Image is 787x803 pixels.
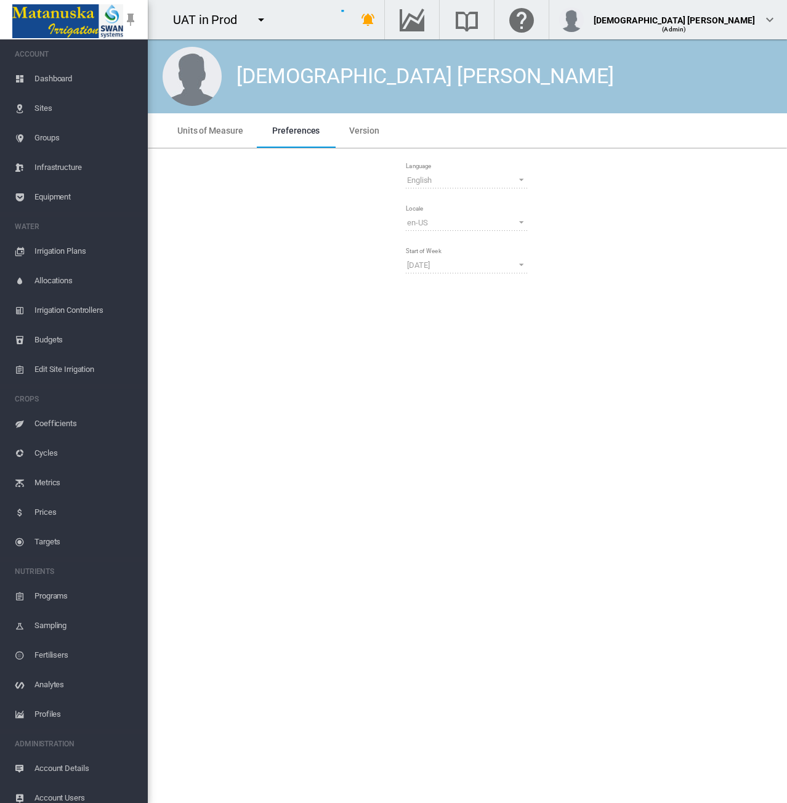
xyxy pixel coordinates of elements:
[34,611,138,640] span: Sampling
[34,123,138,153] span: Groups
[123,12,138,27] md-icon: icon-pin
[34,64,138,94] span: Dashboard
[361,12,376,27] md-icon: icon-bell-ring
[407,176,432,185] div: English
[34,325,138,355] span: Budgets
[34,266,138,296] span: Allocations
[34,182,138,212] span: Equipment
[34,498,138,527] span: Prices
[12,4,123,38] img: Matanuska_LOGO.png
[34,670,138,700] span: Analytes
[15,389,138,409] span: CROPS
[15,217,138,236] span: WATER
[249,7,273,32] button: icon-menu-down
[34,296,138,325] span: Irrigation Controllers
[177,126,243,135] span: Units of Measure
[34,640,138,670] span: Fertilisers
[406,213,529,231] md-select: Locale: en-US
[34,153,138,182] span: Infrastructure
[15,734,138,754] span: ADMINISTRATION
[173,11,248,28] div: UAT in Prod
[34,409,138,438] span: Coefficients
[34,527,138,557] span: Targets
[662,26,686,33] span: (Admin)
[163,47,222,106] img: male.jpg
[236,62,614,91] div: [DEMOGRAPHIC_DATA] [PERSON_NAME]
[452,12,482,27] md-icon: Search the knowledge base
[406,256,529,273] md-select: Start of Week: Monday
[34,236,138,266] span: Irrigation Plans
[34,581,138,611] span: Programs
[272,126,320,135] span: Preferences
[34,754,138,783] span: Account Details
[397,12,427,27] md-icon: Go to the Data Hub
[406,171,529,188] md-select: Language: English
[34,355,138,384] span: Edit Site Irrigation
[349,126,379,135] span: Version
[15,44,138,64] span: ACCOUNT
[407,260,429,270] div: [DATE]
[34,700,138,729] span: Profiles
[34,94,138,123] span: Sites
[254,12,268,27] md-icon: icon-menu-down
[594,9,755,22] div: [DEMOGRAPHIC_DATA] [PERSON_NAME]
[34,468,138,498] span: Metrics
[407,218,428,227] div: en-US
[356,7,381,32] button: icon-bell-ring
[762,12,777,27] md-icon: icon-chevron-down
[559,7,584,32] img: profile.jpg
[34,438,138,468] span: Cycles
[15,562,138,581] span: NUTRIENTS
[507,12,536,27] md-icon: Click here for help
